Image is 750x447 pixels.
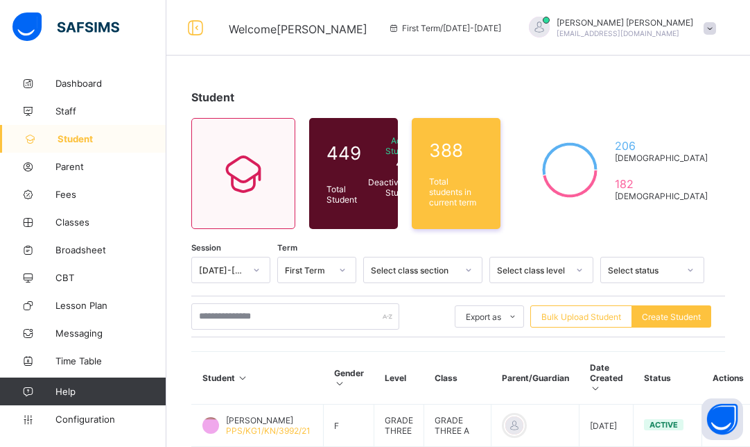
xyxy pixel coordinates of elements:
th: Class [424,352,491,405]
span: Create Student [642,312,701,322]
span: 182 [615,177,708,191]
span: Bulk Upload Student [541,312,621,322]
span: [PERSON_NAME] [226,415,311,425]
th: Parent/Guardian [491,352,579,405]
span: Classes [55,217,166,228]
span: Staff [55,106,166,117]
span: Messaging [55,328,166,339]
th: Level [374,352,424,405]
th: Student [192,352,324,405]
span: Parent [55,161,166,172]
span: CBT [55,272,166,283]
span: Term [277,243,297,253]
span: [PERSON_NAME] [PERSON_NAME] [557,17,693,28]
td: F [324,405,374,447]
th: Status [634,352,702,405]
td: GRADE THREE A [424,405,491,447]
td: [DATE] [579,405,634,447]
div: Select class section [371,265,457,276]
i: Sort in Ascending Order [237,373,249,383]
div: First Term [285,265,331,276]
span: Active Student [368,135,416,156]
span: Broadsheet [55,244,166,255]
th: Date Created [579,352,634,405]
span: Student [58,133,166,144]
span: 206 [615,139,708,153]
span: Help [55,386,166,397]
span: Lesson Plan [55,300,166,311]
i: Sort in Ascending Order [334,378,346,389]
span: Dashboard [55,78,166,89]
div: Select class level [497,265,568,276]
div: Total Student [323,180,365,208]
span: 449 [326,142,361,164]
span: session/term information [388,23,501,33]
span: [DEMOGRAPHIC_DATA] [615,191,708,201]
span: Total students in current term [429,176,483,208]
span: Student [191,90,234,104]
span: active [649,420,678,430]
span: Export as [466,312,501,322]
span: Time Table [55,355,166,366]
i: Sort in Ascending Order [590,383,602,394]
span: Configuration [55,414,166,425]
button: Open asap [701,398,743,440]
td: GRADE THREE [374,405,424,447]
span: 388 [429,140,483,161]
span: Welcome [PERSON_NAME] [229,22,367,36]
th: Gender [324,352,374,405]
span: [DEMOGRAPHIC_DATA] [615,153,708,163]
span: 437 [396,156,416,170]
span: Session [191,243,221,253]
div: SIMRAN SHARMA [515,17,723,40]
span: Deactivated Student [368,177,416,198]
span: PPS/KG1/KN/3992/21 [226,425,311,436]
div: [DATE]-[DATE] [199,265,245,276]
img: safsims [12,12,119,42]
span: [EMAIL_ADDRESS][DOMAIN_NAME] [557,29,679,37]
span: Fees [55,189,166,200]
div: Select status [608,265,679,276]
